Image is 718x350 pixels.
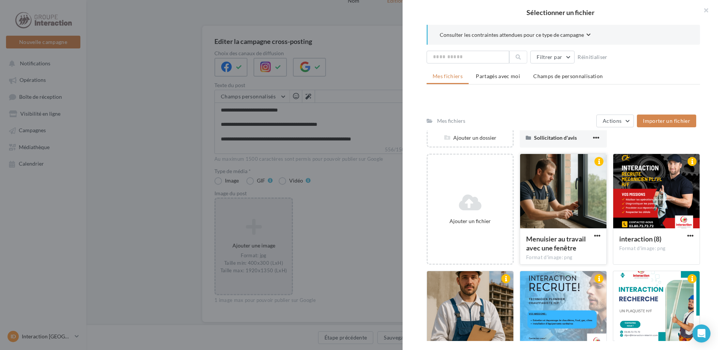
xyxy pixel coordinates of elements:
[619,245,694,252] div: Format d'image: png
[476,73,520,79] span: Partagés avec moi
[437,117,465,125] div: Mes fichiers
[619,235,661,243] span: interaction (8)
[440,31,584,39] span: Consulter les contraintes attendues pour ce type de campagne
[431,217,510,225] div: Ajouter un fichier
[533,73,603,79] span: Champs de personnalisation
[415,9,706,16] h2: Sélectionner un fichier
[596,115,634,127] button: Actions
[526,235,586,252] span: Menuisier au travail avec une fenêtre
[530,51,575,63] button: Filtrer par
[440,31,591,40] button: Consulter les contraintes attendues pour ce type de campagne
[433,73,463,79] span: Mes fichiers
[637,115,696,127] button: Importer un fichier
[643,118,690,124] span: Importer un fichier
[428,134,513,142] div: Ajouter un dossier
[692,324,710,342] div: Open Intercom Messenger
[526,254,600,261] div: Format d'image: png
[603,118,621,124] span: Actions
[575,53,611,62] button: Réinitialiser
[534,134,577,141] span: Sollicitation d'avis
